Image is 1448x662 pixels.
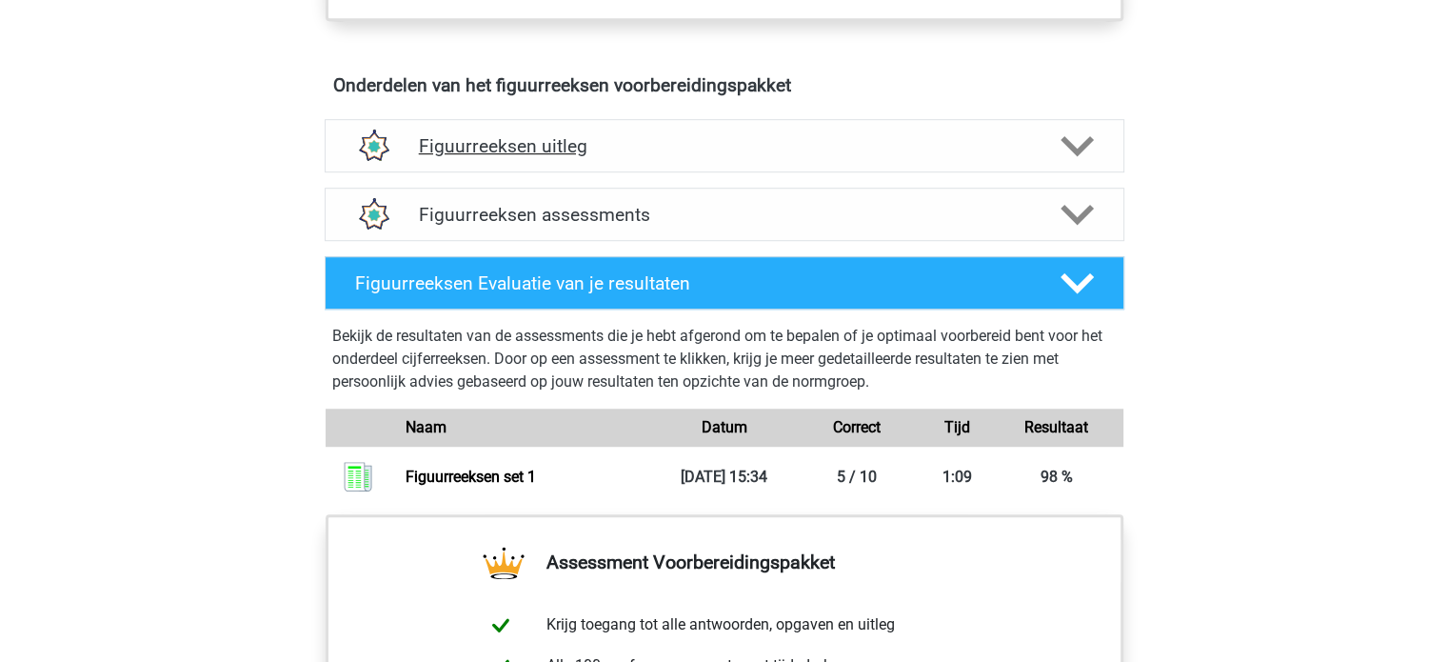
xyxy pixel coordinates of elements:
a: Figuurreeksen set 1 [406,468,536,486]
div: Resultaat [990,416,1123,439]
h4: Onderdelen van het figuurreeksen voorbereidingspakket [333,74,1116,96]
div: Datum [658,416,791,439]
p: Bekijk de resultaten van de assessments die je hebt afgerond om te bepalen of je optimaal voorber... [332,325,1117,393]
h4: Figuurreeksen assessments [419,204,1030,226]
div: Tijd [923,416,990,439]
img: figuurreeksen assessments [348,191,397,239]
a: Figuurreeksen Evaluatie van je resultaten [317,256,1132,310]
a: uitleg Figuurreeksen uitleg [317,119,1132,172]
h4: Figuurreeksen Evaluatie van je resultaten [355,272,1030,294]
img: figuurreeksen uitleg [348,122,397,171]
h4: Figuurreeksen uitleg [419,135,1030,157]
div: Correct [790,416,923,439]
a: assessments Figuurreeksen assessments [317,188,1132,241]
div: Naam [391,416,657,439]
